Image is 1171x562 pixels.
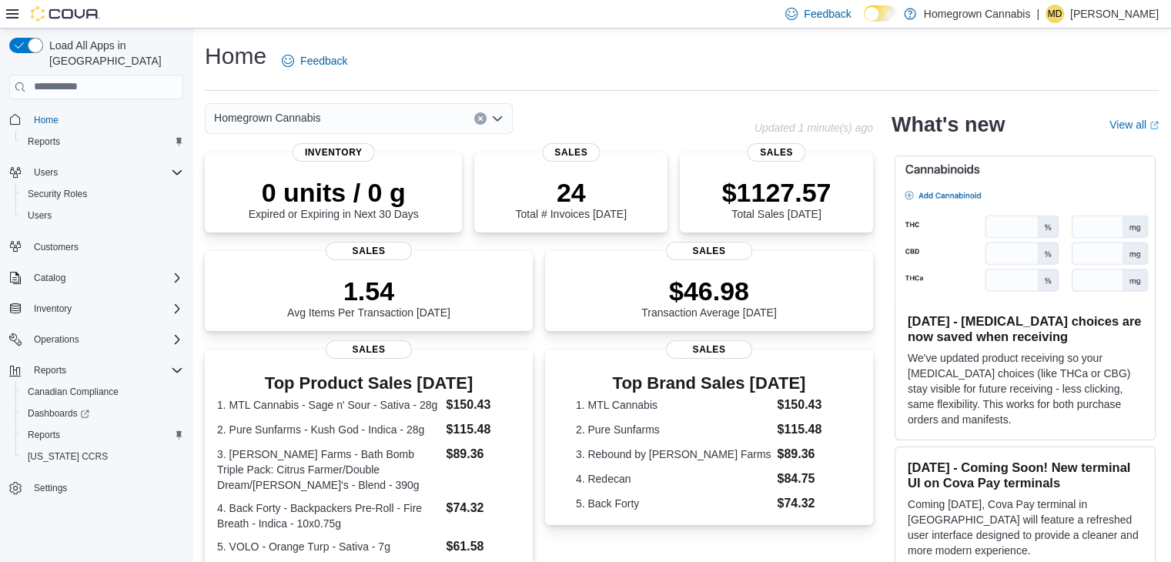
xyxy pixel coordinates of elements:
[205,41,266,72] h1: Home
[748,143,805,162] span: Sales
[15,446,189,467] button: [US_STATE] CCRS
[28,188,87,200] span: Security Roles
[1046,5,1064,23] div: Michael Denomme
[666,340,752,359] span: Sales
[22,206,58,225] a: Users
[804,6,851,22] span: Feedback
[576,471,771,487] dt: 4. Redecan
[1109,119,1159,131] a: View allExternal link
[28,209,52,222] span: Users
[576,422,771,437] dt: 2. Pure Sunfarms
[1048,5,1062,23] span: MD
[515,177,626,208] p: 24
[15,403,189,424] a: Dashboards
[777,470,842,488] dd: $84.75
[28,299,183,318] span: Inventory
[22,383,125,401] a: Canadian Compliance
[28,111,65,129] a: Home
[3,267,189,289] button: Catalog
[908,350,1143,427] p: We've updated product receiving so your [MEDICAL_DATA] choices (like THCa or CBG) stay visible fo...
[249,177,419,220] div: Expired or Expiring in Next 30 Days
[15,131,189,152] button: Reports
[217,422,440,437] dt: 2. Pure Sunfarms - Kush God - Indica - 28g
[28,163,64,182] button: Users
[214,109,321,127] span: Homegrown Cannabis
[576,447,771,462] dt: 3. Rebound by [PERSON_NAME] Farms
[722,177,831,220] div: Total Sales [DATE]
[15,205,189,226] button: Users
[34,333,79,346] span: Operations
[22,404,183,423] span: Dashboards
[28,330,183,349] span: Operations
[576,397,771,413] dt: 1. MTL Cannabis
[43,38,183,69] span: Load All Apps in [GEOGRAPHIC_DATA]
[446,445,520,463] dd: $89.36
[287,276,450,319] div: Avg Items Per Transaction [DATE]
[3,329,189,350] button: Operations
[22,426,183,444] span: Reports
[777,420,842,439] dd: $115.48
[1149,121,1159,130] svg: External link
[217,374,520,393] h3: Top Product Sales [DATE]
[28,269,183,287] span: Catalog
[287,276,450,306] p: 1.54
[31,6,100,22] img: Cova
[666,242,752,260] span: Sales
[28,450,108,463] span: [US_STATE] CCRS
[908,313,1143,344] h3: [DATE] - [MEDICAL_DATA] choices are now saved when receiving
[3,477,189,499] button: Settings
[28,479,73,497] a: Settings
[892,112,1005,137] h2: What's new
[22,383,183,401] span: Canadian Compliance
[34,114,59,126] span: Home
[217,539,440,554] dt: 5. VOLO - Orange Turp - Sativa - 7g
[722,177,831,208] p: $1127.57
[217,500,440,531] dt: 4. Back Forty - Backpackers Pre-Roll - Fire Breath - Indica - 10x0.75g
[28,237,183,256] span: Customers
[28,163,183,182] span: Users
[22,185,93,203] a: Security Roles
[34,272,65,284] span: Catalog
[1036,5,1039,23] p: |
[864,5,896,22] input: Dark Mode
[22,426,66,444] a: Reports
[326,242,412,260] span: Sales
[249,177,419,208] p: 0 units / 0 g
[777,494,842,513] dd: $74.32
[924,5,1031,23] p: Homegrown Cannabis
[576,374,842,393] h3: Top Brand Sales [DATE]
[446,420,520,439] dd: $115.48
[34,241,79,253] span: Customers
[9,102,183,540] nav: Complex example
[15,381,189,403] button: Canadian Compliance
[34,482,67,494] span: Settings
[754,122,873,134] p: Updated 1 minute(s) ago
[3,236,189,258] button: Customers
[22,132,183,151] span: Reports
[1070,5,1159,23] p: [PERSON_NAME]
[3,360,189,381] button: Reports
[641,276,777,306] p: $46.98
[22,404,95,423] a: Dashboards
[28,110,183,129] span: Home
[293,143,375,162] span: Inventory
[276,45,353,76] a: Feedback
[446,537,520,556] dd: $61.58
[515,177,626,220] div: Total # Invoices [DATE]
[3,162,189,183] button: Users
[300,53,347,69] span: Feedback
[777,396,842,414] dd: $150.43
[22,447,183,466] span: Washington CCRS
[28,478,183,497] span: Settings
[22,132,66,151] a: Reports
[28,429,60,441] span: Reports
[542,143,600,162] span: Sales
[326,340,412,359] span: Sales
[22,447,114,466] a: [US_STATE] CCRS
[3,298,189,319] button: Inventory
[28,299,78,318] button: Inventory
[34,166,58,179] span: Users
[28,135,60,148] span: Reports
[28,386,119,398] span: Canadian Compliance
